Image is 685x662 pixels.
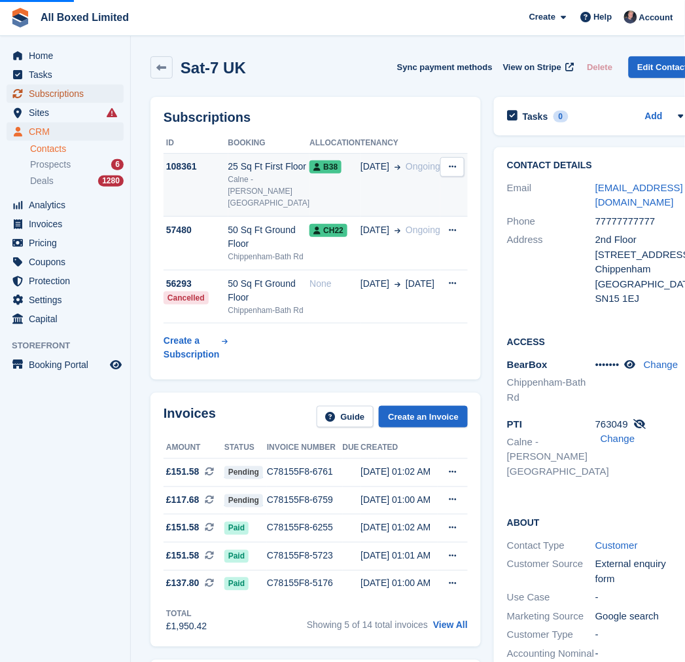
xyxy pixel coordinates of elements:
span: 763049 [595,418,628,430]
div: Chippenham [595,262,684,277]
a: Change [644,359,678,370]
div: C78155F8-5176 [267,577,343,591]
span: [DATE] [360,223,389,237]
th: Created [361,438,438,459]
a: menu [7,122,124,141]
h2: Subscriptions [164,110,468,125]
span: £151.58 [166,466,200,479]
span: £151.58 [166,521,200,535]
button: Sync payment methods [397,56,493,78]
div: 50 Sq Ft Ground Floor [228,277,310,304]
span: Pending [224,494,263,507]
a: menu [7,234,124,252]
div: Cancelled [164,291,209,304]
div: [DATE] 01:02 AM [361,521,438,535]
span: [DATE] [360,277,389,291]
div: Total [166,608,207,620]
i: Smart entry sync failures have occurred [107,107,117,118]
div: [DATE] 01:00 AM [361,577,438,591]
span: View on Stripe [503,61,561,74]
span: Home [29,46,107,65]
h2: Sat-7 UK [181,59,246,77]
a: menu [7,103,124,122]
a: Add [645,109,663,124]
div: Create a Subscription [164,334,220,361]
a: menu [7,65,124,84]
button: Delete [582,56,618,78]
a: menu [7,196,124,214]
div: Calne -[PERSON_NAME][GEOGRAPHIC_DATA] [228,174,310,209]
span: Subscriptions [29,84,107,103]
span: Create [529,10,555,24]
span: Booking Portal [29,356,107,374]
a: View on Stripe [498,56,577,78]
div: 77777777777 [595,214,684,229]
div: Contact Type [507,539,595,554]
a: menu [7,46,124,65]
span: Analytics [29,196,107,214]
div: 25 Sq Ft First Floor [228,160,310,174]
span: Ongoing [406,225,440,235]
div: Customer Type [507,628,595,643]
th: Invoice number [267,438,343,459]
a: View All [433,620,468,631]
div: External enquiry form [595,557,684,587]
th: Amount [164,438,224,459]
div: None [309,277,360,291]
span: Storefront [12,339,130,352]
span: Tasks [29,65,107,84]
img: stora-icon-8386f47178a22dfd0bd8f6a31ec36ba5ce8667c1dd55bd0f319d3a0aa187defe.svg [10,8,30,28]
div: [GEOGRAPHIC_DATA] [595,277,684,292]
div: 0 [553,111,569,122]
th: Booking [228,133,310,154]
div: 50 Sq Ft Ground Floor [228,223,310,251]
div: C78155F8-6255 [267,521,343,535]
a: Guide [317,406,374,428]
th: Allocation [309,133,360,154]
span: Sites [29,103,107,122]
span: CRM [29,122,107,141]
span: Deals [30,175,54,187]
div: 56293 [164,277,228,291]
span: £117.68 [166,494,200,507]
span: Account [639,11,673,24]
span: Help [594,10,612,24]
span: Coupons [29,253,107,271]
div: - [595,628,684,643]
a: menu [7,291,124,309]
span: £137.80 [166,577,200,591]
span: Showing 5 of 14 total invoices [307,620,428,631]
span: CH22 [309,224,347,237]
div: 6 [111,159,124,170]
div: Phone [507,214,595,229]
div: Use Case [507,591,595,606]
th: Status [224,438,267,459]
div: C78155F8-6759 [267,494,343,507]
a: menu [7,84,124,103]
span: Paid [224,550,249,563]
div: Email [507,181,595,210]
th: Tenancy [360,133,440,154]
li: Calne -[PERSON_NAME][GEOGRAPHIC_DATA] [507,435,595,480]
a: menu [7,253,124,271]
h2: Invoices [164,406,216,428]
img: Dan Goss [624,10,637,24]
a: All Boxed Limited [35,7,134,28]
div: 57480 [164,223,228,237]
span: Invoices [29,215,107,233]
h2: Contact Details [507,160,684,171]
span: [DATE] [406,277,434,291]
div: Address [507,232,595,306]
div: 108361 [164,160,228,174]
a: Prospects 6 [30,158,124,172]
span: PTI [507,418,522,430]
span: [DATE] [360,160,389,174]
div: SN15 1EJ [595,291,684,306]
div: Google search [595,610,684,625]
div: Chippenham-Bath Rd [228,251,310,263]
a: Create an Invoice [379,406,468,428]
div: £1,950.42 [166,620,207,634]
a: Contacts [30,143,124,155]
a: Customer [595,540,638,551]
span: Protection [29,272,107,290]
